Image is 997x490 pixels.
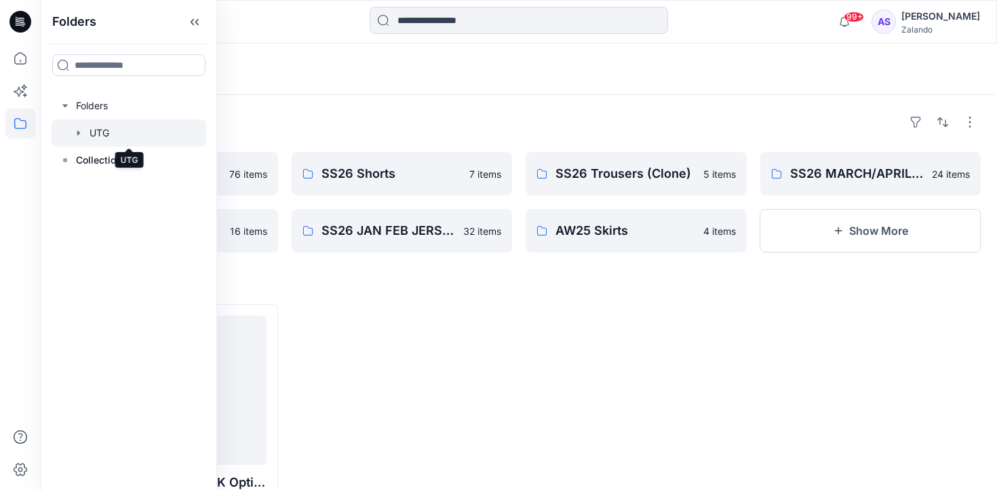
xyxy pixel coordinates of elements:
div: [PERSON_NAME] [901,8,980,24]
p: SS26 Shorts [321,164,462,183]
h4: Styles [57,274,981,290]
button: Show More [760,209,981,252]
a: SS26 Trousers (Clone)5 items [526,152,747,195]
a: SS26 JAN FEB JERSEY TOPS32 items [292,209,513,252]
p: 24 items [932,167,970,181]
p: 7 items [469,167,501,181]
p: SS26 Trousers (Clone) [555,164,695,183]
p: SS26 MARCH/APRIL JERSEY DRESSES [790,164,924,183]
p: SS26 JAN FEB JERSEY TOPS [321,221,456,240]
a: AW25 Skirts4 items [526,209,747,252]
p: 76 items [229,167,267,181]
p: Collections [76,152,127,168]
a: SS26 Shorts7 items [292,152,513,195]
p: 5 items [703,167,736,181]
p: 32 items [463,224,501,238]
p: AW25 Skirts [555,221,695,240]
a: SS26 MARCH/APRIL JERSEY DRESSES24 items [760,152,981,195]
div: AS [872,10,896,34]
p: 16 items [230,224,267,238]
span: 99+ [844,12,864,22]
p: 4 items [703,224,736,238]
div: Zalando [901,24,980,35]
